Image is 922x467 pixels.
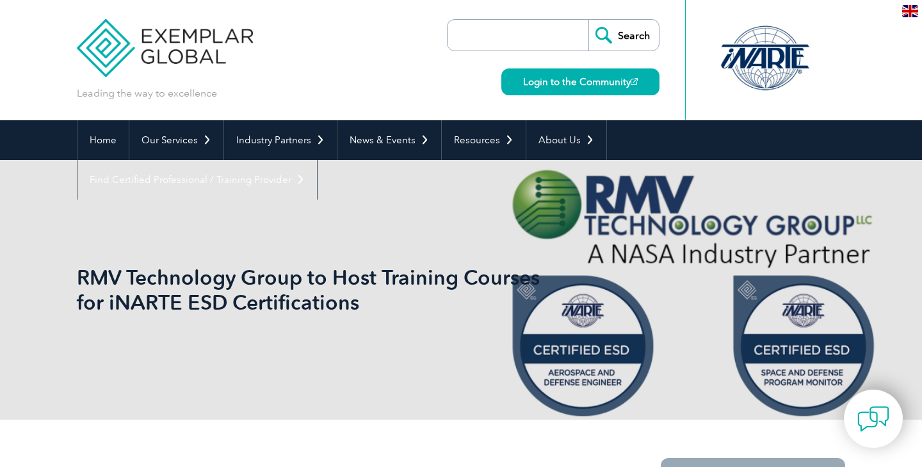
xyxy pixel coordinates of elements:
a: Resources [442,120,526,160]
input: Search [588,20,659,51]
p: Leading the way to excellence [77,86,217,100]
img: en [902,5,918,17]
a: About Us [526,120,606,160]
a: Find Certified Professional / Training Provider [77,160,317,200]
a: Our Services [129,120,223,160]
h1: RMV Technology Group to Host Training Courses for iNARTE ESD Certifications [77,265,569,315]
img: open_square.png [631,78,638,85]
a: Home [77,120,129,160]
a: Industry Partners [224,120,337,160]
img: contact-chat.png [857,403,889,435]
a: Login to the Community [501,68,659,95]
a: News & Events [337,120,441,160]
